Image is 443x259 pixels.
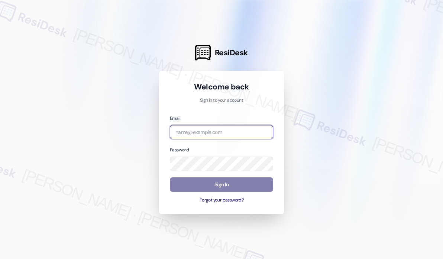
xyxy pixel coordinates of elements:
[170,82,273,92] h1: Welcome back
[170,125,273,140] input: name@example.com
[170,197,273,204] button: Forgot your password?
[215,47,248,58] span: ResiDesk
[170,147,189,153] label: Password
[170,97,273,104] p: Sign in to your account
[170,177,273,192] button: Sign In
[170,115,180,121] label: Email
[195,45,211,60] img: ResiDesk Logo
